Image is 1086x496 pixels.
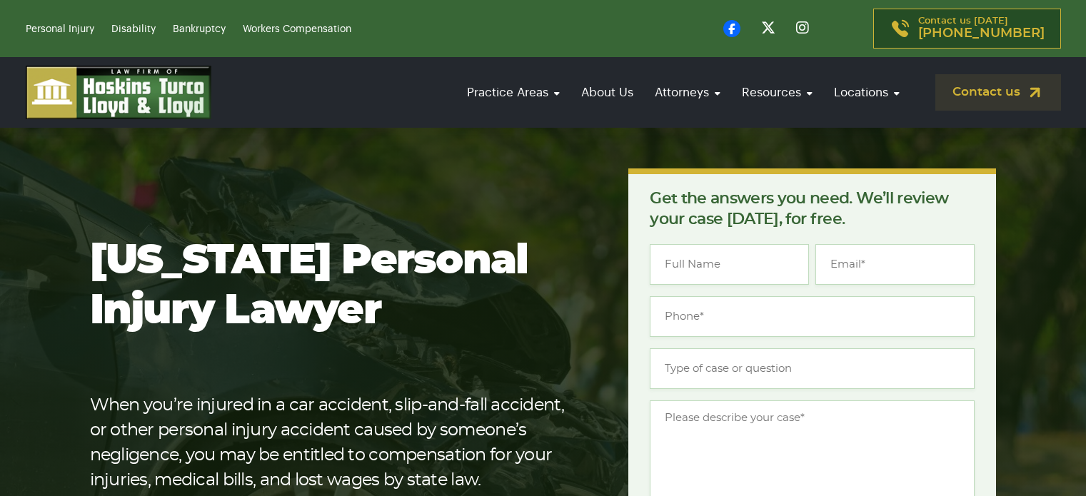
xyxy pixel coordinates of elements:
input: Type of case or question [650,348,975,389]
a: Locations [827,72,907,113]
a: Practice Areas [460,72,567,113]
p: Contact us [DATE] [918,16,1045,41]
input: Full Name [650,244,809,285]
a: Resources [735,72,820,113]
a: About Us [574,72,640,113]
span: [PHONE_NUMBER] [918,26,1045,41]
a: Bankruptcy [173,24,226,34]
p: When you’re injured in a car accident, slip-and-fall accident, or other personal injury accident ... [90,393,583,493]
input: Email* [815,244,975,285]
a: Contact us [935,74,1061,111]
input: Phone* [650,296,975,337]
a: Personal Injury [26,24,94,34]
a: Attorneys [648,72,728,113]
p: Get the answers you need. We’ll review your case [DATE], for free. [650,188,975,230]
a: Contact us [DATE][PHONE_NUMBER] [873,9,1061,49]
h1: [US_STATE] Personal Injury Lawyer [90,236,583,336]
img: logo [26,66,211,119]
a: Workers Compensation [243,24,351,34]
a: Disability [111,24,156,34]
